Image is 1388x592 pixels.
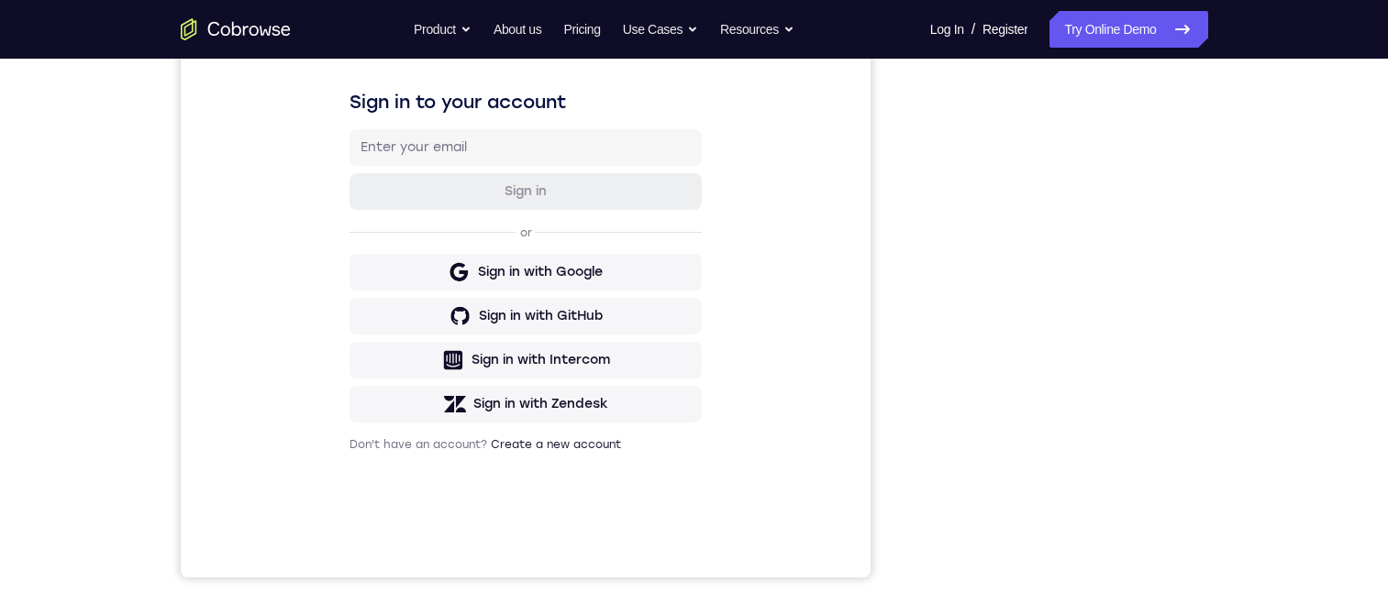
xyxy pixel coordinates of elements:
a: About us [494,11,541,48]
div: Sign in with GitHub [298,344,422,362]
button: Sign in with Google [169,291,521,327]
a: Go to the home page [181,18,291,40]
button: Use Cases [623,11,698,48]
button: Sign in with GitHub [169,334,521,371]
a: Create a new account [310,475,440,488]
div: Sign in with Google [297,300,422,318]
span: / [972,18,975,40]
button: Product [414,11,472,48]
button: Sign in with Intercom [169,378,521,415]
a: Log In [930,11,964,48]
p: Don't have an account? [169,474,521,488]
a: Try Online Demo [1049,11,1207,48]
div: Sign in with Zendesk [293,432,428,450]
a: Pricing [563,11,600,48]
button: Sign in with Zendesk [169,422,521,459]
button: Resources [720,11,794,48]
p: or [336,262,355,277]
a: Register [983,11,1027,48]
div: Sign in with Intercom [291,388,429,406]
